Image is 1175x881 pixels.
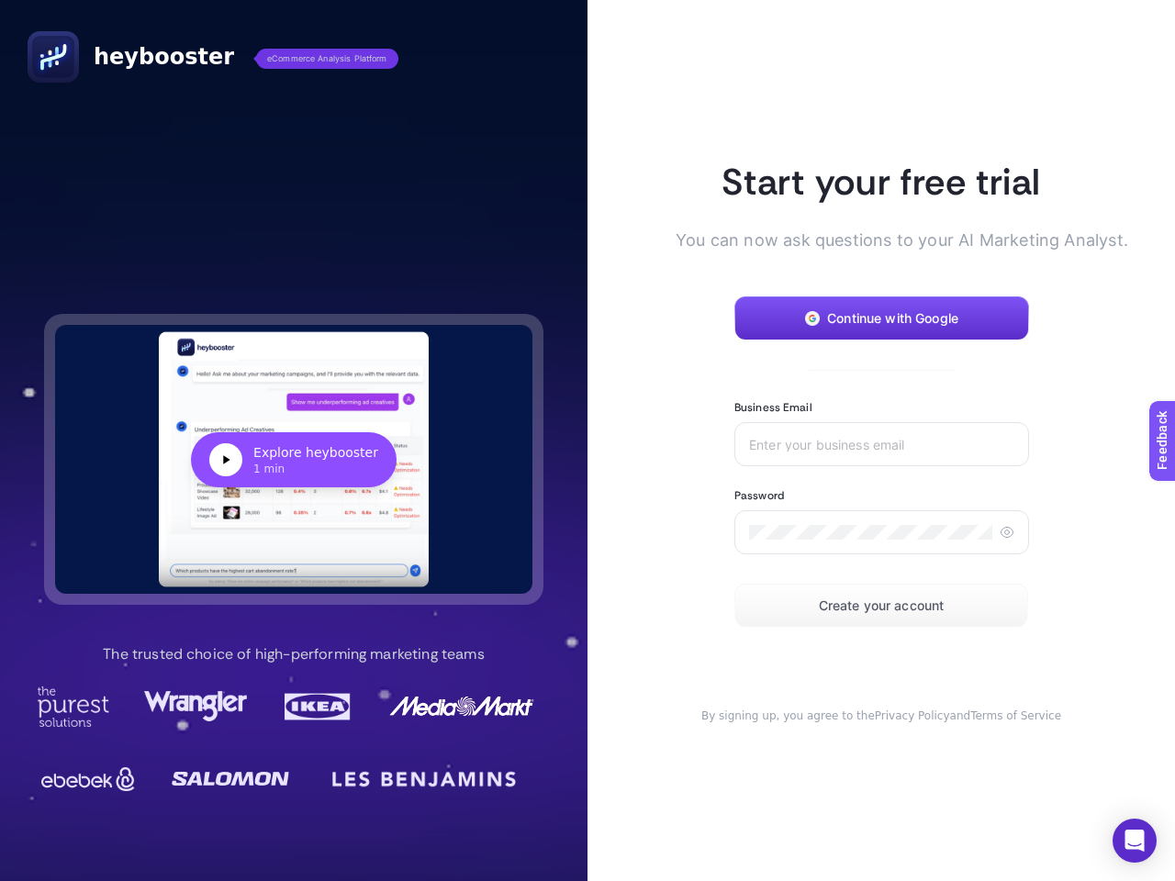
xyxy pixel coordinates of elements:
[321,757,527,801] img: LesBenjamin
[37,686,110,727] img: Purest
[172,761,289,797] img: Salomon
[28,31,398,83] a: heyboostereCommerce Analysis Platform
[701,709,875,722] span: By signing up, you agree to the
[676,708,1087,723] div: and
[256,49,398,69] span: eCommerce Analysis Platform
[281,686,354,727] img: Ikea
[676,158,1087,206] h1: Start your free trial
[103,643,484,665] p: The trusted choice of high-performing marketing teams
[827,311,958,326] span: Continue with Google
[676,228,1087,252] p: You can now ask questions to your AI Marketing Analyst.
[144,686,247,727] img: Wrangler
[875,709,950,722] a: Privacy Policy
[253,462,378,476] div: 1 min
[1113,819,1157,863] div: Open Intercom Messenger
[388,686,535,727] img: MediaMarkt
[94,42,234,72] span: heybooster
[734,400,812,415] label: Business Email
[734,296,1029,340] button: Continue with Google
[734,488,784,503] label: Password
[37,761,140,797] img: Ebebek
[11,6,70,20] span: Feedback
[749,437,1014,452] input: Enter your business email
[819,598,945,613] span: Create your account
[55,325,532,594] button: Explore heybooster1 min
[970,709,1061,722] a: Terms of Service
[253,443,378,462] div: Explore heybooster
[734,584,1028,628] button: Create your account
